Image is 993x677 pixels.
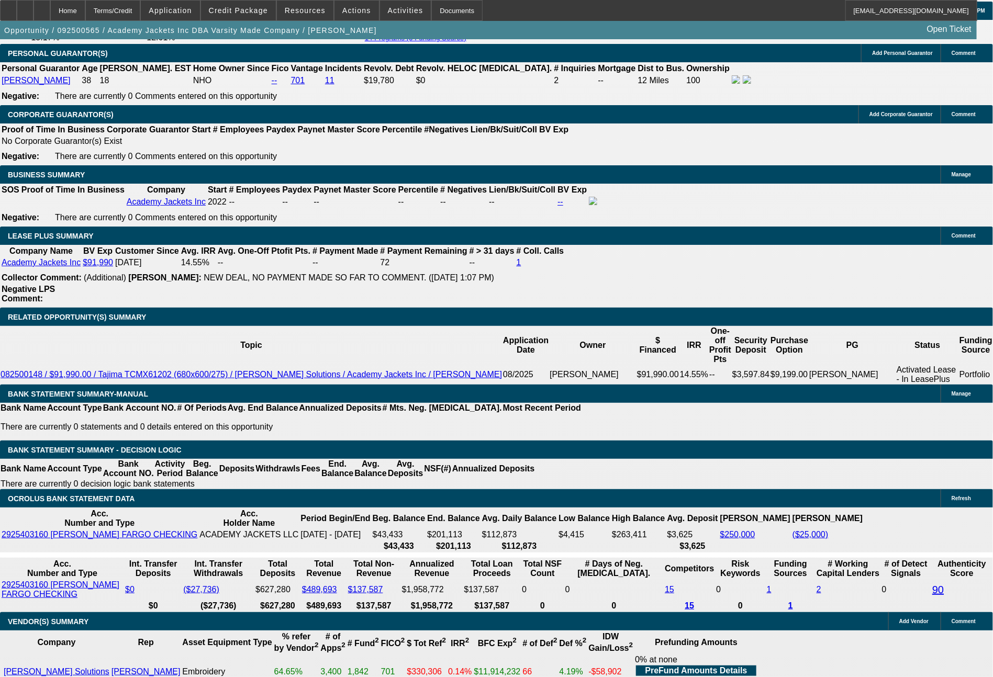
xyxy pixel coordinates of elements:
b: Paydex [266,125,296,134]
td: -- [282,196,312,208]
th: $0 [125,601,182,611]
b: # Employees [229,185,281,194]
b: Company Name [9,246,73,255]
th: 0 [565,601,663,611]
a: 11 [325,76,334,85]
td: 0 [716,580,765,600]
b: Paydex [282,185,311,194]
td: 100 [686,75,730,86]
td: 0 [521,580,563,600]
th: [PERSON_NAME] [792,509,863,528]
a: 1 [767,585,772,594]
a: 15 [685,601,694,610]
b: Negative: [2,213,39,222]
b: Revolv. HELOC [MEDICAL_DATA]. [416,64,552,73]
th: NSF(#) [423,459,452,479]
b: Percentile [398,185,438,194]
b: Percentile [382,125,422,134]
th: 0 [521,601,563,611]
a: 082500148 / $91,990.00 / Tajima TCMX61202 (680x600/275) / [PERSON_NAME] Solutions / Academy Jacke... [1,370,502,379]
sup: 2 [342,641,345,649]
span: Bank Statement Summary - Decision Logic [8,446,182,454]
th: Avg. Daily Balance [482,509,557,528]
td: 14.55% [181,257,216,268]
b: Incidents [325,64,362,73]
th: Annualized Deposits [452,459,535,479]
th: Beg. Balance [372,509,426,528]
button: Application [141,1,199,20]
th: Funding Sources [766,559,815,579]
th: Deposits [219,459,255,479]
button: Actions [334,1,379,20]
a: $489,693 [302,585,337,594]
a: 90 [932,584,944,595]
th: $112,873 [482,541,557,551]
td: Activated Lease - In LeasePlus [896,365,959,385]
span: RELATED OPPORTUNITY(S) SUMMARY [8,313,146,321]
td: $3,625 [667,529,719,540]
th: Most Recent Period [503,403,582,413]
span: OCROLUS BANK STATEMENT DATA [8,494,135,503]
th: Competitors [664,559,715,579]
th: Bank Account NO. [103,459,154,479]
b: # of Def [523,639,557,648]
a: 2925403160 [PERSON_NAME] FARGO CHECKING [2,580,119,599]
span: Manage [952,391,971,397]
span: Comment [952,618,976,624]
sup: 2 [442,637,446,645]
span: There are currently 0 Comments entered on this opportunity [55,213,277,222]
td: -- [598,75,637,86]
b: Asset Equipment Type [182,638,272,647]
th: $ Financed [637,326,679,365]
th: High Balance [611,509,665,528]
img: linkedin-icon.png [743,75,751,84]
td: 72 [380,257,467,268]
th: $43,433 [372,541,426,551]
span: Comment [952,233,976,239]
th: # Days of Neg. [MEDICAL_DATA]. [565,559,663,579]
b: # Inquiries [554,64,596,73]
td: $201,113 [427,529,480,540]
th: Risk Keywords [716,559,765,579]
th: Acc. Number and Type [1,559,124,579]
td: $137,587 [464,580,521,600]
b: Age [82,64,97,73]
td: $627,280 [255,580,300,600]
th: Annualized Revenue [401,559,463,579]
b: Avg. One-Off Ptofit Pts. [218,246,310,255]
button: Resources [277,1,333,20]
b: Paynet Master Score [314,185,396,194]
b: # > 31 days [470,246,515,255]
span: NEW DEAL, NO PAYMENT MADE SO FAR TO COMMENT. ([DATE] 1:07 PM) [204,273,494,282]
button: Activities [380,1,431,20]
td: $263,411 [611,529,665,540]
a: Open Ticket [923,20,976,38]
b: IRR [451,639,469,648]
b: FICO [381,639,405,648]
th: SOS [1,185,20,195]
th: PG [809,326,896,365]
td: 12 Miles [638,75,685,86]
div: -- [440,197,487,207]
b: Collector Comment: [2,273,82,282]
th: Low Balance [558,509,610,528]
th: Period Begin/End [300,509,371,528]
td: [PERSON_NAME] [809,365,896,385]
th: $137,587 [348,601,400,611]
sup: 2 [401,637,405,645]
td: 2 [553,75,596,86]
th: $627,280 [255,601,300,611]
b: # Coll. Calls [517,246,564,255]
div: -- [398,197,438,207]
th: Avg. Balance [354,459,387,479]
th: $489,693 [302,601,347,611]
th: End. Balance [427,509,480,528]
th: Security Deposit [732,326,770,365]
a: Academy Jackets Inc [2,258,81,267]
sup: 2 [629,641,633,649]
b: Lien/Bk/Suit/Coll [489,185,555,194]
b: # Payment Remaining [380,246,467,255]
td: ACADEMY JACKETS LLC [199,529,299,540]
td: 0 [565,580,663,600]
b: Company [37,638,75,647]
